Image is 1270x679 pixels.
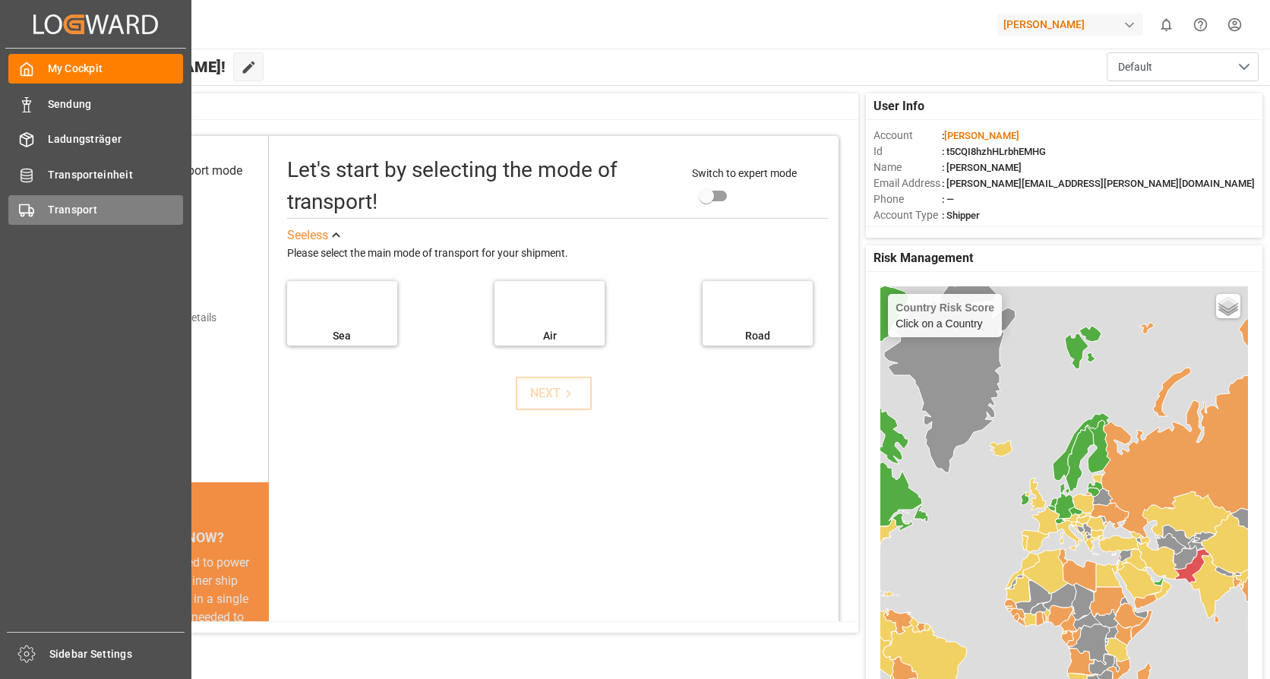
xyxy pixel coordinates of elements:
[942,210,980,221] span: : Shipper
[942,194,954,205] span: : —
[874,144,942,159] span: Id
[8,89,183,118] a: Sendung
[516,377,592,410] button: NEXT
[1118,59,1152,75] span: Default
[8,125,183,154] a: Ladungsträger
[942,178,1255,189] span: : [PERSON_NAME][EMAIL_ADDRESS][PERSON_NAME][DOMAIN_NAME]
[944,130,1019,141] span: [PERSON_NAME]
[8,195,183,225] a: Transport
[48,131,184,147] span: Ladungsträger
[896,302,994,314] h4: Country Risk Score
[692,167,797,179] span: Switch to expert mode
[942,146,1046,157] span: : t5CQI8hzhHLrbhEMHG
[997,14,1143,36] div: [PERSON_NAME]
[942,162,1022,173] span: : [PERSON_NAME]
[48,202,184,218] span: Transport
[48,167,184,183] span: Transporteinheit
[287,245,828,263] div: Please select the main mode of transport for your shipment.
[874,159,942,175] span: Name
[942,130,1019,141] span: :
[1183,8,1218,42] button: Help Center
[896,302,994,330] div: Click on a Country
[874,175,942,191] span: Email Address
[874,128,942,144] span: Account
[48,61,184,77] span: My Cockpit
[1149,8,1183,42] button: show 0 new notifications
[295,328,390,344] div: Sea
[48,96,184,112] span: Sendung
[8,54,183,84] a: My Cockpit
[530,384,577,403] div: NEXT
[287,226,328,245] div: See less
[49,646,185,662] span: Sidebar Settings
[874,249,973,267] span: Risk Management
[997,10,1149,39] button: [PERSON_NAME]
[874,207,942,223] span: Account Type
[8,159,183,189] a: Transporteinheit
[710,328,805,344] div: Road
[874,191,942,207] span: Phone
[502,328,597,344] div: Air
[1107,52,1259,81] button: open menu
[1216,294,1240,318] a: Layers
[287,154,677,218] div: Let's start by selecting the mode of transport!
[874,97,924,115] span: User Info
